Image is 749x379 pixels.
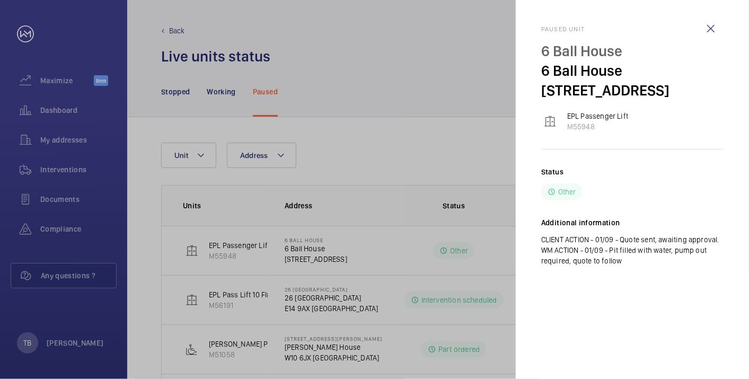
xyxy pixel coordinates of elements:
p: Other [558,187,576,197]
img: elevator.svg [544,115,557,128]
h2: Additional information [541,217,724,228]
h2: Paused unit [541,25,724,33]
p: M55948 [567,121,628,132]
p: EPL Passenger Lift [567,111,628,121]
p: [STREET_ADDRESS] [541,81,724,100]
p: 6 Ball House [541,41,724,61]
p: CLIENT ACTION - 01/09 - Quote sent, awaiting approval. WM ACTION - 01/09 - Pit filled with water,... [541,234,724,266]
p: 6 Ball House [541,61,724,81]
h2: Status [541,166,563,177]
